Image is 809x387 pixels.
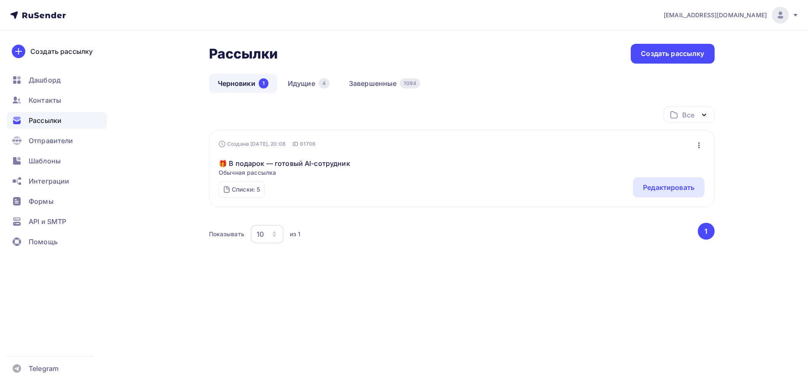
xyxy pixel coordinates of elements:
button: 10 [250,224,284,244]
div: Создать рассылку [30,46,93,56]
span: Формы [29,196,54,206]
ul: Pagination [696,223,715,240]
button: Все [664,107,715,123]
a: Рассылки [7,112,107,129]
h2: Рассылки [209,45,278,62]
a: [EMAIL_ADDRESS][DOMAIN_NAME] [664,7,799,24]
div: Показывать [209,230,244,238]
div: Все [682,110,694,120]
span: 61706 [300,140,316,148]
div: Списки: 5 [232,185,260,194]
span: Помощь [29,237,58,247]
span: Контакты [29,95,61,105]
a: Отправители [7,132,107,149]
a: Дашборд [7,72,107,88]
span: ID [292,140,298,148]
a: Шаблоны [7,152,107,169]
a: Завершенные1094 [340,74,429,93]
span: [EMAIL_ADDRESS][DOMAIN_NAME] [664,11,767,19]
div: Создать рассылку [641,49,704,59]
span: API и SMTP [29,216,66,227]
a: 🎁 В подарок — готовый AI-сотрудник [219,158,350,168]
button: Go to page 1 [698,223,715,240]
a: Контакты [7,92,107,109]
span: Рассылки [29,115,62,125]
div: Редактировать [643,182,694,192]
a: Черновики1 [209,74,277,93]
div: из 1 [290,230,301,238]
span: Интеграции [29,176,69,186]
div: 4 [319,78,329,88]
div: 10 [257,229,264,239]
a: Формы [7,193,107,210]
span: Отправители [29,136,73,146]
span: Дашборд [29,75,61,85]
div: 1094 [400,78,420,88]
span: Обычная рассылка [219,168,350,177]
div: Создана [DATE], 20:08 [219,141,286,147]
a: Идущие4 [279,74,338,93]
span: Шаблоны [29,156,61,166]
span: Telegram [29,363,59,374]
div: 1 [259,78,268,88]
